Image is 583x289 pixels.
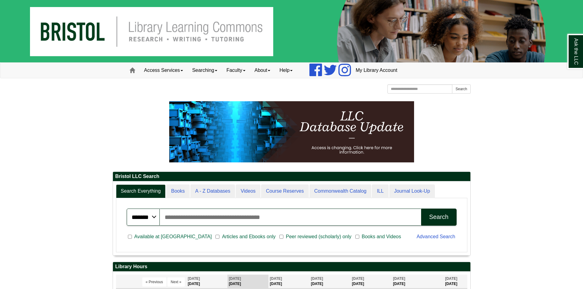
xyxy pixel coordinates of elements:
[215,234,219,239] input: Articles and Ebooks only
[188,276,200,281] span: [DATE]
[236,184,260,198] a: Videos
[309,275,350,288] th: [DATE]
[132,233,214,240] span: Available at [GEOGRAPHIC_DATA]
[443,275,467,288] th: [DATE]
[309,184,372,198] a: Commonwealth Catalog
[113,172,470,181] h2: Bristol LLC Search
[227,275,268,288] th: [DATE]
[351,63,402,78] a: My Library Account
[186,275,227,288] th: [DATE]
[389,184,435,198] a: Journal Look-Up
[169,101,414,162] img: HTML tutorial
[445,276,457,281] span: [DATE]
[261,184,309,198] a: Course Reserves
[116,184,166,198] a: Search Everything
[268,275,309,288] th: [DATE]
[355,234,359,239] input: Books and Videos
[113,262,470,272] h2: Library Hours
[391,275,443,288] th: [DATE]
[140,63,188,78] a: Access Services
[275,63,297,78] a: Help
[417,234,455,239] a: Advanced Search
[429,213,448,220] div: Search
[279,234,283,239] input: Peer reviewed (scholarly) only
[219,233,278,240] span: Articles and Ebooks only
[372,184,388,198] a: ILL
[270,276,282,281] span: [DATE]
[142,277,166,287] button: « Previous
[222,63,250,78] a: Faculty
[421,209,456,226] button: Search
[393,276,405,281] span: [DATE]
[250,63,275,78] a: About
[311,276,323,281] span: [DATE]
[283,233,354,240] span: Peer reviewed (scholarly) only
[128,234,132,239] input: Available at [GEOGRAPHIC_DATA]
[167,277,185,287] button: Next »
[166,184,189,198] a: Books
[350,275,391,288] th: [DATE]
[190,184,235,198] a: A - Z Databases
[188,63,222,78] a: Searching
[229,276,241,281] span: [DATE]
[359,233,404,240] span: Books and Videos
[352,276,364,281] span: [DATE]
[452,84,470,94] button: Search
